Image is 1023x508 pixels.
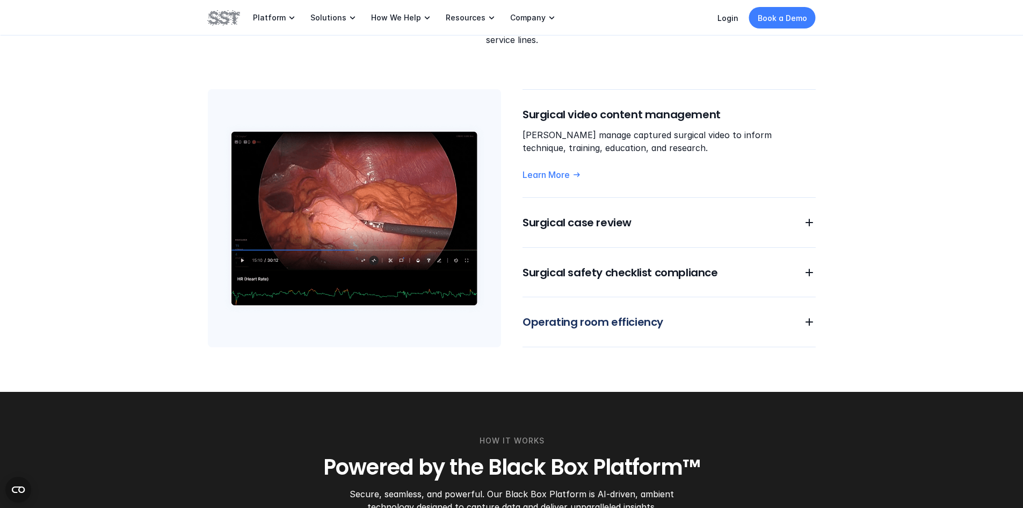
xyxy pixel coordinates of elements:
[479,435,544,447] p: HOW IT WORKS
[371,13,421,23] p: How We Help
[208,9,240,27] img: SST logo
[523,215,790,230] h6: Surgical case review
[310,13,346,23] p: Solutions
[749,7,816,28] a: Book a Demo
[5,477,31,503] button: Open CMP widget
[253,13,286,23] p: Platform
[523,107,816,122] h6: Surgical video content management
[329,8,694,46] p: Our all-in-one solution includes four software modules specifically designed to illuminate how su...
[523,169,570,181] p: Learn More
[510,13,546,23] p: Company
[523,265,790,280] h6: Surgical safety checklist compliance
[523,128,816,154] p: [PERSON_NAME] manage captured surgical video to inform technique, training, education, and research.
[523,314,790,330] h6: Operating room efficiency
[208,453,816,481] h3: Powered by the Black Box Platform™
[523,169,816,181] a: Learn More
[446,13,485,23] p: Resources
[717,13,738,23] a: Login
[758,12,807,24] p: Book a Demo
[208,89,501,347] img: Surgical feed imagery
